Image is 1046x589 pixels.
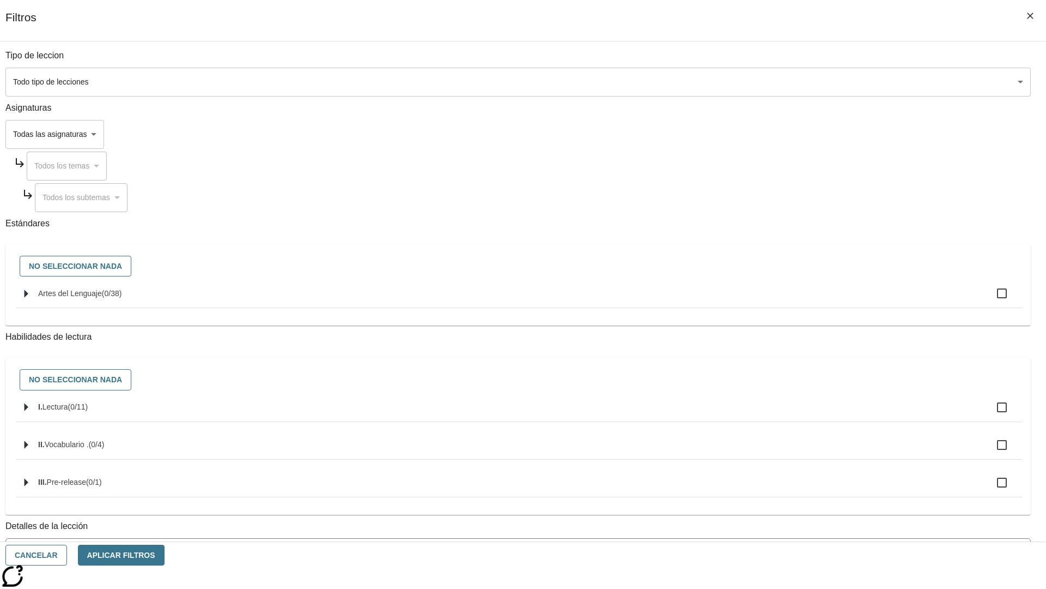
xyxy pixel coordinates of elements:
div: Seleccione una Asignatura [35,183,127,212]
button: Aplicar Filtros [78,545,165,566]
p: Asignaturas [5,102,1031,115]
button: No seleccionar nada [20,256,131,277]
span: Pre-release [47,478,86,486]
span: Artes del Lenguaje [38,289,102,298]
h1: Filtros [5,11,37,41]
div: Seleccione habilidades [14,366,1022,393]
span: II. [38,440,45,449]
span: Lectura [42,402,68,411]
div: Seleccione estándares [14,253,1022,280]
span: Vocabulario . [45,440,89,449]
div: Seleccione un tipo de lección [5,68,1031,97]
span: 0 estándares seleccionados/38 estándares en grupo [102,289,122,298]
span: III. [38,478,47,486]
p: Habilidades de lectura [5,331,1031,344]
button: Cancelar [5,545,67,566]
button: No seleccionar nada [20,369,131,390]
div: Seleccione una Asignatura [27,152,107,181]
span: I. [38,402,42,411]
p: Detalles de la lección [5,520,1031,533]
p: Estándares [5,218,1031,230]
span: 0 estándares seleccionados/4 estándares en grupo [89,440,105,449]
p: Tipo de leccion [5,50,1031,62]
div: Seleccione una Asignatura [5,120,104,149]
span: 0 estándares seleccionados/11 estándares en grupo [68,402,88,411]
div: La Actividad cubre los factores a considerar para el ajuste automático del lexile [6,539,1030,562]
ul: Seleccione habilidades [16,393,1022,506]
span: 0 estándares seleccionados/1 estándares en grupo [86,478,102,486]
button: Cerrar los filtros del Menú lateral [1019,4,1042,27]
ul: Seleccione estándares [16,279,1022,317]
